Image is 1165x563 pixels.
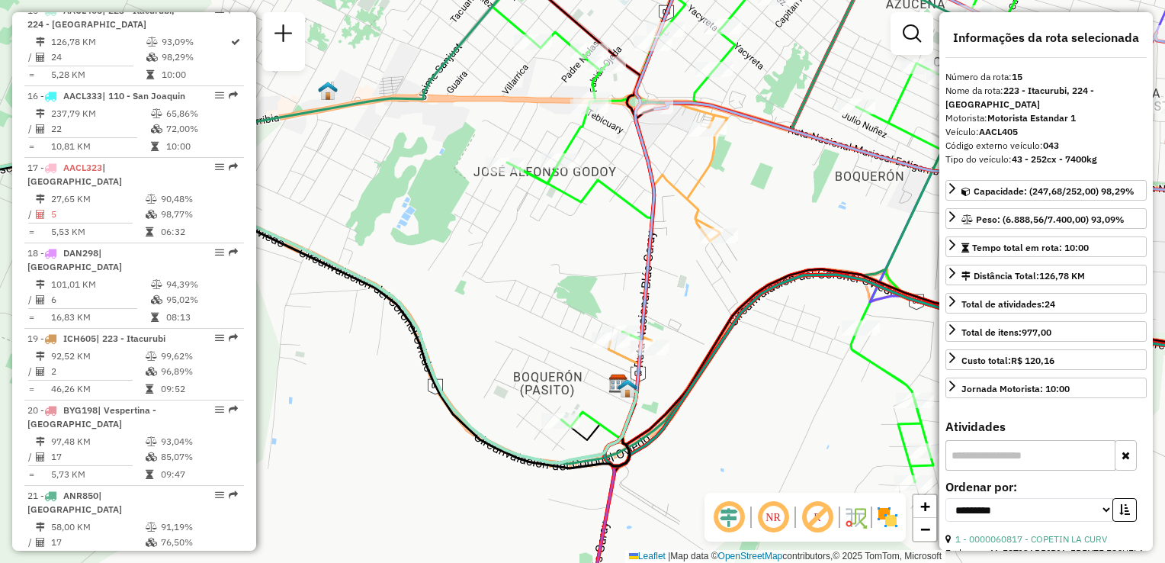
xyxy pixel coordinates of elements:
span: Ocultar deslocamento [711,499,747,536]
span: ANR850 [63,490,98,501]
td: / [27,207,35,222]
strong: 15 [1012,71,1022,82]
i: % de utilização da cubagem [146,452,157,462]
i: Total de Atividades [36,367,45,376]
td: 09:52 [160,381,237,397]
img: Fluxo de ruas [843,505,868,529]
td: 65,86% [165,106,238,121]
i: % de utilização da cubagem [146,367,157,376]
img: TESTEO UDC [318,81,338,101]
em: Rota exportada [229,405,238,414]
td: 126,78 KM [50,34,146,50]
strong: AACL405 [979,126,1018,137]
i: Tempo total em rota [146,227,153,236]
td: 08:13 [165,310,238,325]
strong: 043 [1043,140,1059,151]
td: 10,81 KM [50,139,150,154]
td: 46,26 KM [50,381,145,397]
a: Custo total:R$ 120,16 [945,349,1147,370]
div: Custo total: [961,354,1054,368]
a: Nova sessão e pesquisa [268,18,299,53]
td: 5,53 KM [50,224,145,240]
span: | 223 - Itacurubi [96,333,165,344]
i: Tempo total em rota [146,470,153,479]
em: Opções [215,405,224,414]
span: | 110 - San Joaquin [102,90,185,101]
i: % de utilização do peso [146,437,157,446]
td: 92,52 KM [50,349,145,364]
a: Capacidade: (247,68/252,00) 98,29% [945,180,1147,201]
span: 126,78 KM [1039,270,1085,281]
div: Jornada Motorista: 10:00 [961,382,1070,396]
span: ICH605 [63,333,96,344]
td: 6 [50,292,150,307]
i: % de utilização do peso [146,195,157,204]
td: / [27,292,35,307]
td: 96,89% [160,364,237,379]
span: Total de atividades: [961,298,1055,310]
a: OpenStreetMap [718,551,783,561]
span: Tempo total em rota: 10:00 [972,242,1089,253]
i: Total de Atividades [36,538,45,547]
span: 20 - [27,404,156,429]
i: Distância Total [36,523,45,532]
button: Ordem crescente [1112,498,1137,522]
td: 76,50% [160,535,237,550]
em: Opções [215,333,224,343]
span: 16 - [27,90,185,101]
td: 93,04% [160,434,237,449]
div: Veículo: [945,125,1147,139]
em: Opções [215,91,224,100]
div: Distância Total: [961,269,1085,283]
div: Map data © contributors,© 2025 TomTom, Microsoft [625,550,945,563]
strong: 223 - Itacurubi, 224 - [GEOGRAPHIC_DATA] [945,85,1094,110]
i: Rota otimizada [231,37,240,47]
span: AACL323 [63,162,102,173]
div: Tipo do veículo: [945,153,1147,166]
span: 17 - [27,162,122,187]
span: | [668,551,670,561]
td: 5,28 KM [50,67,146,82]
a: Distância Total:126,78 KM [945,265,1147,285]
i: % de utilização do peso [146,523,157,532]
td: 93,09% [161,34,229,50]
span: 19 - [27,333,165,344]
span: AACL333 [63,90,102,101]
td: 2 [50,364,145,379]
span: 18 - [27,247,122,272]
td: 72,00% [165,121,238,137]
i: % de utilização do peso [151,280,162,289]
span: DAN298 [63,247,98,259]
i: Tempo total em rota [151,313,159,322]
td: 99,62% [160,349,237,364]
i: Total de Atividades [36,53,45,62]
div: Número da rota: [945,70,1147,84]
i: % de utilização da cubagem [151,124,162,134]
td: 17 [50,449,145,465]
i: Total de Atividades [36,295,45,304]
td: 58,00 KM [50,520,145,535]
i: Tempo total em rota [146,70,154,79]
img: SAZ PY Coronel Oviedo [608,374,628,394]
i: Tempo total em rota [151,142,159,151]
em: Opções [215,248,224,257]
td: 24 [50,50,146,65]
td: 85,07% [160,449,237,465]
i: Distância Total [36,109,45,118]
td: 5,73 KM [50,467,145,482]
i: Distância Total [36,37,45,47]
td: 98,77% [160,207,237,222]
td: 09:47 [160,467,237,482]
td: 101,01 KM [50,277,150,292]
td: 90,48% [160,191,237,207]
a: Leaflet [629,551,666,561]
td: / [27,50,35,65]
i: Total de Atividades [36,210,45,219]
a: 1 - 0000060817 - COPETIN LA CURV [955,533,1107,545]
em: Opções [215,162,224,172]
img: UDC - Coronel Oviedo [618,378,637,398]
td: = [27,467,35,482]
td: 17 [50,535,145,550]
td: 22 [50,121,150,137]
td: 91,19% [160,520,237,535]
